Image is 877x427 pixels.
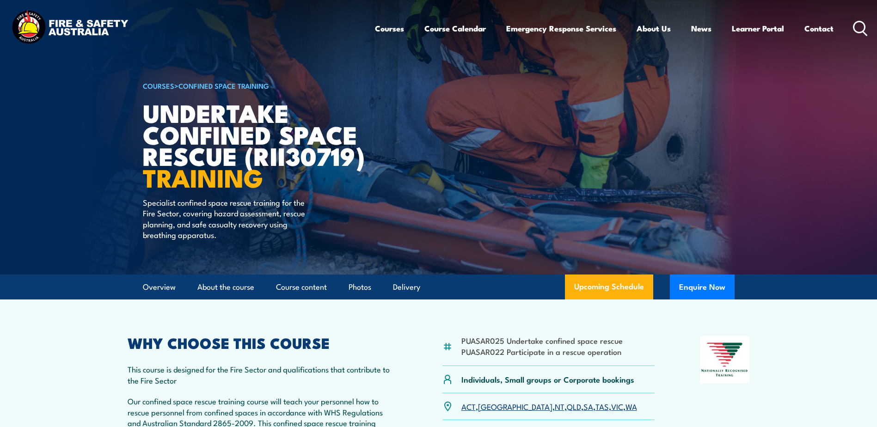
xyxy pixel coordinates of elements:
[461,335,623,346] li: PUASAR025 Undertake confined space rescue
[143,158,263,196] strong: TRAINING
[128,364,398,385] p: This course is designed for the Fire Sector and qualifications that contribute to the Fire Sector
[506,16,616,41] a: Emergency Response Services
[611,401,623,412] a: VIC
[691,16,711,41] a: News
[583,401,593,412] a: SA
[128,336,398,349] h2: WHY CHOOSE THIS COURSE
[143,80,174,91] a: COURSES
[178,80,269,91] a: Confined Space Training
[461,346,623,357] li: PUASAR022 Participate in a rescue operation
[670,274,735,299] button: Enquire Now
[565,274,653,299] a: Upcoming Schedule
[461,401,476,412] a: ACT
[143,80,371,91] h6: >
[478,401,552,412] a: [GEOGRAPHIC_DATA]
[143,197,312,240] p: Specialist confined space rescue training for the Fire Sector, covering hazard assessment, rescue...
[595,401,609,412] a: TAS
[393,275,420,299] a: Delivery
[567,401,581,412] a: QLD
[375,16,404,41] a: Courses
[804,16,834,41] a: Contact
[626,401,637,412] a: WA
[732,16,784,41] a: Learner Portal
[276,275,327,299] a: Course content
[637,16,671,41] a: About Us
[461,401,637,412] p: , , , , , , ,
[197,275,254,299] a: About the course
[143,275,176,299] a: Overview
[143,102,371,188] h1: Undertake Confined Space Rescue (RII30719)
[700,336,750,383] img: Nationally Recognised Training logo.
[424,16,486,41] a: Course Calendar
[555,401,564,412] a: NT
[461,374,634,384] p: Individuals, Small groups or Corporate bookings
[349,275,371,299] a: Photos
